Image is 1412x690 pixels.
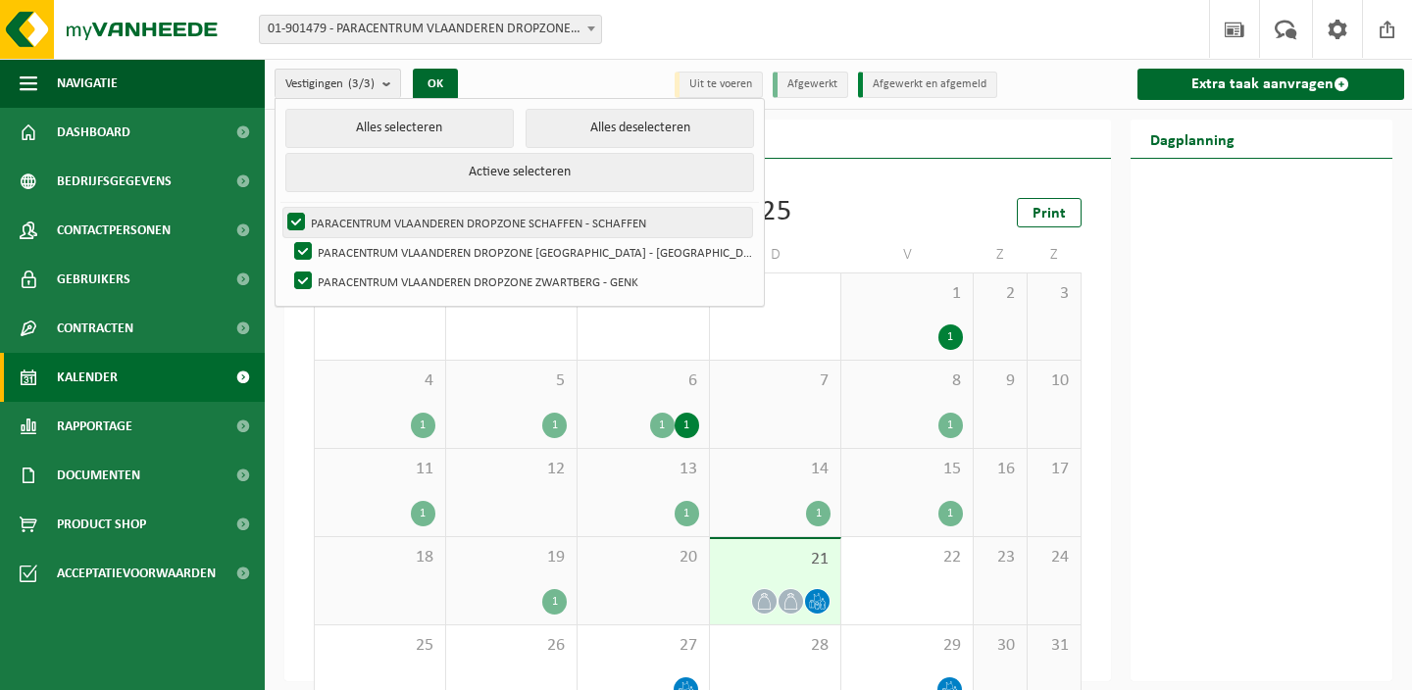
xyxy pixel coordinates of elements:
[290,267,752,296] label: PARACENTRUM VLAANDEREN DROPZONE ZWARTBERG - GENK
[938,413,963,438] div: 1
[938,501,963,526] div: 1
[542,413,567,438] div: 1
[57,353,118,402] span: Kalender
[1131,120,1254,158] h2: Dagplanning
[260,16,601,43] span: 01-901479 - PARACENTRUM VLAANDEREN DROPZONE SCHAFFEN - SCHAFFEN
[285,109,514,148] button: Alles selecteren
[57,402,132,451] span: Rapportage
[285,70,375,99] span: Vestigingen
[587,635,699,657] span: 27
[57,549,216,598] span: Acceptatievoorwaarden
[1037,459,1071,480] span: 17
[710,237,842,272] td: D
[1137,69,1405,100] a: Extra taak aanvragen
[851,370,963,392] span: 8
[720,459,832,480] span: 14
[275,69,401,98] button: Vestigingen(3/3)
[456,370,568,392] span: 5
[587,459,699,480] span: 13
[57,451,140,500] span: Documenten
[413,69,458,100] button: OK
[325,459,435,480] span: 11
[983,459,1017,480] span: 16
[773,72,848,98] li: Afgewerkt
[587,370,699,392] span: 6
[650,413,675,438] div: 1
[57,108,130,157] span: Dashboard
[325,370,435,392] span: 4
[983,635,1017,657] span: 30
[851,547,963,568] span: 22
[858,72,997,98] li: Afgewerkt en afgemeld
[290,237,752,267] label: PARACENTRUM VLAANDEREN DROPZONE [GEOGRAPHIC_DATA] - [GEOGRAPHIC_DATA]
[57,59,118,108] span: Navigatie
[675,413,699,438] div: 1
[542,589,567,615] div: 1
[675,501,699,526] div: 1
[851,283,963,305] span: 1
[411,501,435,526] div: 1
[1037,283,1071,305] span: 3
[348,77,375,90] count: (3/3)
[974,237,1028,272] td: Z
[57,206,171,255] span: Contactpersonen
[285,153,754,192] button: Actieve selecteren
[259,15,602,44] span: 01-901479 - PARACENTRUM VLAANDEREN DROPZONE SCHAFFEN - SCHAFFEN
[1028,237,1082,272] td: Z
[587,547,699,568] span: 20
[57,255,130,304] span: Gebruikers
[851,459,963,480] span: 15
[1037,547,1071,568] span: 24
[806,501,831,526] div: 1
[325,635,435,657] span: 25
[325,547,435,568] span: 18
[283,208,752,237] label: PARACENTRUM VLAANDEREN DROPZONE SCHAFFEN - SCHAFFEN
[1033,206,1066,222] span: Print
[57,304,133,353] span: Contracten
[938,324,963,350] div: 1
[1037,635,1071,657] span: 31
[851,635,963,657] span: 29
[1017,198,1082,227] a: Print
[57,157,172,206] span: Bedrijfsgegevens
[841,237,974,272] td: V
[456,635,568,657] span: 26
[720,635,832,657] span: 28
[57,500,146,549] span: Product Shop
[411,413,435,438] div: 1
[983,370,1017,392] span: 9
[720,370,832,392] span: 7
[720,549,832,570] span: 21
[456,547,568,568] span: 19
[983,547,1017,568] span: 23
[675,72,763,98] li: Uit te voeren
[1037,370,1071,392] span: 10
[983,283,1017,305] span: 2
[526,109,754,148] button: Alles deselecteren
[456,459,568,480] span: 12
